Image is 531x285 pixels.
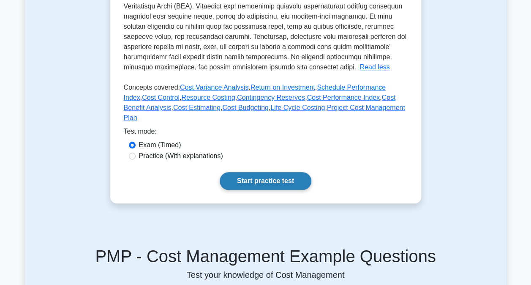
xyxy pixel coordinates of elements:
p: Concepts covered: , , , , , , , , , , , [124,82,408,126]
a: Contingency Reserves [237,94,305,101]
button: Read less [359,62,389,72]
a: Start practice test [220,172,311,190]
a: Life Cycle Costing [270,104,325,111]
a: Cost Budgeting [222,104,268,111]
a: Schedule Performance Index [124,84,386,101]
p: Test your knowledge of Cost Management [35,270,496,280]
a: Cost Estimating [173,104,221,111]
a: Cost Control [142,94,180,101]
label: Practice (With explanations) [139,151,223,161]
h5: PMP - Cost Management Example Questions [35,246,496,266]
a: Return on Investment [251,84,315,91]
a: Cost Benefit Analysis [124,94,396,111]
label: Exam (Timed) [139,140,181,150]
div: Test mode: [124,126,408,140]
a: Resource Costing [181,94,235,101]
a: Cost Variance Analysis [180,84,248,91]
a: Cost Performance Index [307,94,380,101]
